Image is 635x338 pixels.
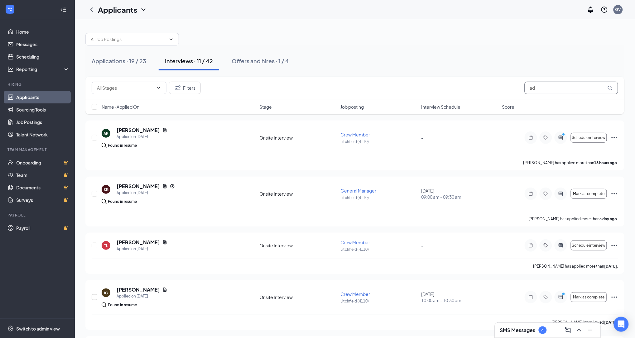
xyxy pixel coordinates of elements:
b: 18 hours ago [594,160,617,165]
div: Interviews · 11 / 42 [165,57,213,65]
svg: Tag [542,191,550,196]
button: Mark as complete [571,189,607,199]
div: Onsite Interview [260,242,337,249]
svg: ComposeMessage [564,326,572,334]
div: Payroll [7,212,68,218]
p: [PERSON_NAME] interviewed . [552,320,618,325]
svg: Minimize [587,326,594,334]
button: Schedule interview [571,133,607,143]
svg: Document [162,184,167,189]
p: [PERSON_NAME] has applied more than . [529,216,618,221]
div: Onsite Interview [260,135,337,141]
button: Schedule interview [571,240,607,250]
svg: Settings [7,326,14,332]
b: [DATE] [604,264,617,269]
input: All Job Postings [91,36,166,43]
a: OnboardingCrown [16,156,70,169]
span: General Manager [340,188,376,193]
span: Mark as complete [573,295,604,299]
svg: Analysis [7,66,14,72]
svg: Ellipses [611,293,618,301]
div: Found in resume [108,198,137,205]
h3: SMS Messages [500,327,536,334]
div: GV [615,7,621,12]
div: Applied on [DATE] [117,293,167,299]
b: [DATE] [604,320,617,325]
div: Switch to admin view [16,326,60,332]
span: Schedule interview [572,243,606,248]
span: Interview Schedule [421,104,461,110]
svg: Filter [174,84,182,92]
svg: ChevronLeft [88,6,95,13]
svg: WorkstreamLogo [7,6,13,12]
a: Applicants [16,91,70,103]
div: Applications · 19 / 23 [92,57,146,65]
div: SB [103,187,108,192]
svg: ActiveChat [557,191,565,196]
div: Onsite Interview [260,191,337,197]
p: Litchfield (4110) [340,195,417,200]
span: Job posting [340,104,364,110]
svg: Tag [542,135,550,140]
div: Open Intercom Messenger [614,317,629,332]
a: Home [16,26,70,38]
svg: Tag [542,295,550,300]
svg: ActiveChat [557,295,565,300]
svg: Ellipses [611,190,618,198]
img: search.bf7aa3482b7795d4f01b.svg [102,302,107,307]
span: 09:00 am - 09:30 am [421,194,498,200]
svg: ChevronUp [575,326,583,334]
div: Applied on [DATE] [117,190,175,196]
h5: [PERSON_NAME] [117,183,160,190]
div: Reporting [16,66,70,72]
p: [PERSON_NAME] has applied more than . [533,264,618,269]
div: Team Management [7,147,68,152]
svg: Note [527,191,535,196]
div: JG [104,290,108,296]
a: SurveysCrown [16,194,70,206]
span: Mark as complete [573,192,604,196]
span: - [421,135,424,140]
b: a day ago [600,217,617,221]
span: Crew Member [340,291,370,297]
svg: ActiveChat [557,243,565,248]
svg: PrimaryDot [561,292,568,297]
div: Found in resume [108,302,137,308]
svg: Document [162,240,167,245]
svg: ChevronDown [140,6,147,13]
span: Stage [260,104,272,110]
a: Messages [16,38,70,50]
div: [DATE] [421,188,498,200]
svg: Reapply [170,184,175,189]
span: Crew Member [340,132,370,137]
svg: Notifications [587,6,594,13]
span: Name · Applied On [102,104,139,110]
span: - [421,243,424,248]
button: Mark as complete [571,292,607,302]
img: search.bf7aa3482b7795d4f01b.svg [102,199,107,204]
div: AK [103,131,108,136]
h5: [PERSON_NAME] [117,127,160,134]
button: Filter Filters [169,82,201,94]
svg: ChevronDown [156,85,161,90]
div: Offers and hires · 1 / 4 [232,57,289,65]
a: Scheduling [16,50,70,63]
button: ChevronUp [574,325,584,335]
h1: Applicants [98,4,137,15]
svg: MagnifyingGlass [608,85,613,90]
img: search.bf7aa3482b7795d4f01b.svg [102,143,107,148]
div: TL [104,243,108,248]
svg: Collapse [60,7,66,13]
div: Hiring [7,82,68,87]
span: 10:00 am - 10:30 am [421,297,498,303]
svg: Tag [542,243,550,248]
span: Schedule interview [572,136,606,140]
input: All Stages [97,84,154,91]
svg: Document [162,128,167,133]
div: 4 [541,328,544,333]
div: Onsite Interview [260,294,337,300]
svg: Note [527,135,535,140]
a: PayrollCrown [16,222,70,234]
a: DocumentsCrown [16,181,70,194]
button: Minimize [585,325,595,335]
